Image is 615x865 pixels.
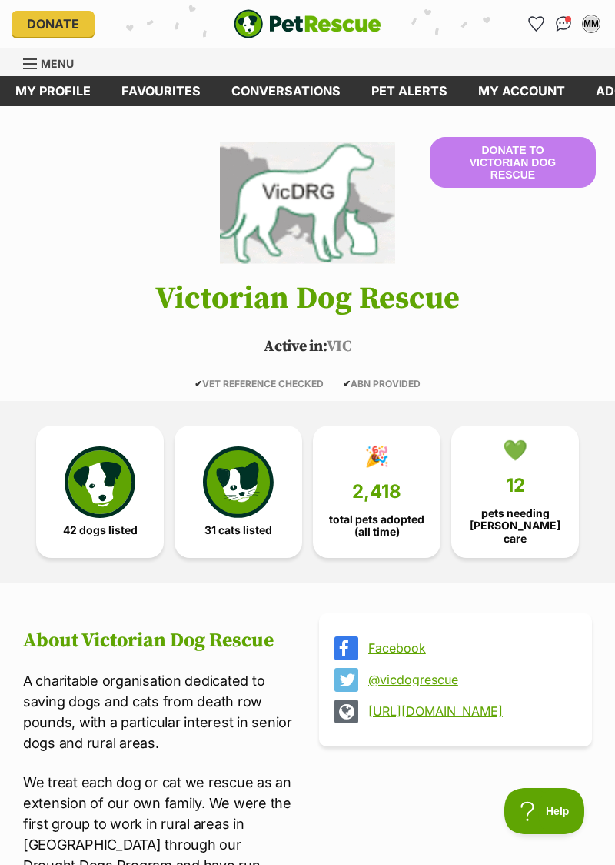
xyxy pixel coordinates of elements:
a: Donate [12,11,95,37]
img: adchoices.png [549,2,558,11]
div: 🎉 [364,445,389,468]
a: @vicdogrescue [368,673,570,686]
a: [URL][DOMAIN_NAME] [368,704,570,718]
a: Favourites [524,12,548,36]
a: PetRescue [234,9,381,38]
span: 42 dogs listed [63,524,138,536]
a: 🎉 2,418 total pets adopted (all time) [313,426,440,558]
img: petrescue-icon-eee76f85a60ef55c4a1927667547b313a7c0e82042636edf73dce9c88f694885.svg [65,446,135,517]
a: Pet alerts [356,76,463,106]
span: pets needing [PERSON_NAME] care [464,507,566,544]
ul: Account quick links [524,12,603,36]
div: MM [583,16,599,32]
img: cat-icon-068c71abf8fe30c970a85cd354bc8e23425d12f6e8612795f06af48be43a487a.svg [203,446,274,517]
a: 💚 12 pets needing [PERSON_NAME] care [451,426,579,558]
button: My account [579,12,603,36]
span: Active in: [264,337,326,356]
span: 2,418 [352,481,401,503]
img: chat-41dd97257d64d25036548639549fe6c8038ab92f7586957e7f3b1b290dea8141.svg [556,16,572,32]
a: Menu [23,48,85,76]
span: total pets adopted (all time) [326,513,427,538]
a: My account [463,76,580,106]
span: ABN PROVIDED [343,378,421,389]
a: Facebook [368,641,570,655]
a: Favourites [106,76,216,106]
iframe: Help Scout Beacon - Open [504,788,584,834]
img: Victorian Dog Rescue [220,137,395,268]
span: Menu [41,57,74,70]
a: 42 dogs listed [36,426,164,558]
button: Donate to Victorian Dog Rescue [430,137,596,188]
a: conversations [216,76,356,106]
icon: ✔ [194,378,202,389]
icon: ✔ [343,378,351,389]
span: 31 cats listed [204,524,272,536]
a: 31 cats listed [175,426,302,558]
p: A charitable organisation dedicated to saving dogs and cats from death row pounds, with a particu... [23,670,296,753]
img: logo-e224e6f780fb5917bec1dbf3a21bbac754714ae5b6737aabdf751b685950b380.svg [234,9,381,38]
span: VET REFERENCE CHECKED [194,378,324,389]
a: Conversations [551,12,576,36]
div: 💚 [503,439,527,462]
span: 12 [506,475,525,496]
h2: About Victorian Dog Rescue [23,630,296,653]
